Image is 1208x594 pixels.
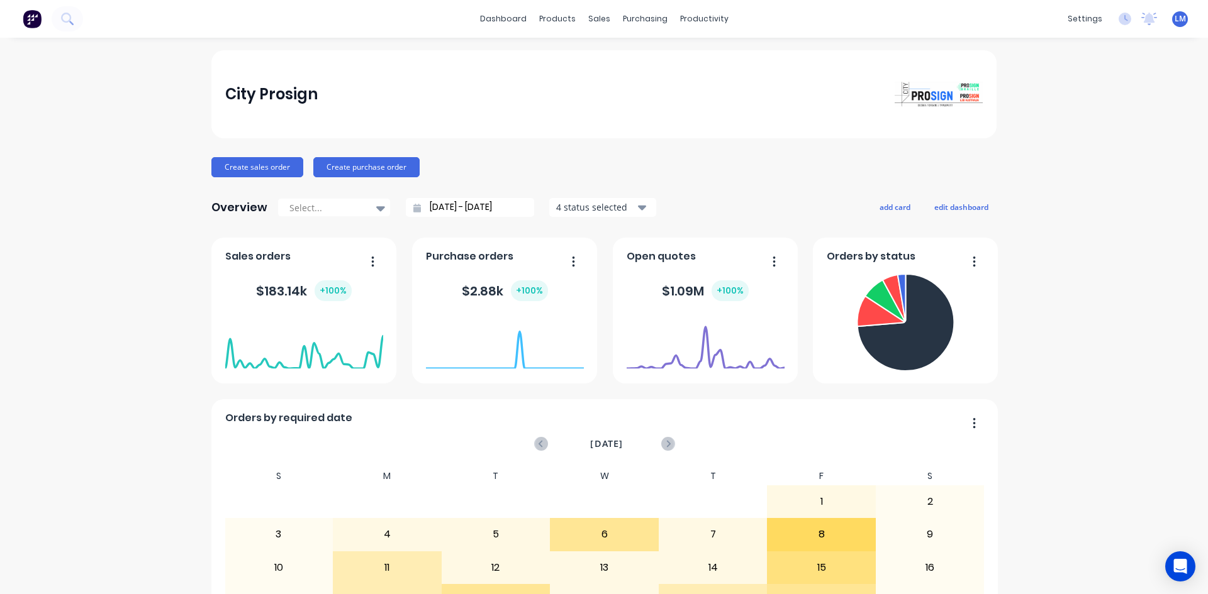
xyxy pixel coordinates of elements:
[876,552,984,583] div: 16
[662,280,749,301] div: $ 1.09M
[768,519,875,550] div: 8
[549,198,656,217] button: 4 status selected
[1175,13,1186,25] span: LM
[659,519,767,550] div: 7
[474,9,533,28] a: dashboard
[442,552,550,583] div: 12
[511,280,548,301] div: + 100 %
[333,552,441,583] div: 11
[1165,551,1195,581] div: Open Intercom Messenger
[617,9,674,28] div: purchasing
[462,280,548,301] div: $ 2.88k
[926,199,997,215] button: edit dashboard
[768,486,875,517] div: 1
[225,519,333,550] div: 3
[550,467,659,485] div: W
[876,486,984,517] div: 2
[225,467,333,485] div: S
[225,249,291,264] span: Sales orders
[333,519,441,550] div: 4
[442,519,550,550] div: 5
[533,9,582,28] div: products
[333,467,442,485] div: M
[426,249,513,264] span: Purchase orders
[256,280,352,301] div: $ 183.14k
[556,201,635,214] div: 4 status selected
[313,157,420,177] button: Create purchase order
[674,9,735,28] div: productivity
[590,437,623,451] span: [DATE]
[1061,9,1109,28] div: settings
[551,519,658,550] div: 6
[659,552,767,583] div: 14
[659,467,768,485] div: T
[225,82,318,107] div: City Prosign
[876,467,985,485] div: S
[582,9,617,28] div: sales
[23,9,42,28] img: Factory
[551,552,658,583] div: 13
[767,467,876,485] div: F
[315,280,352,301] div: + 100 %
[876,519,984,550] div: 9
[712,280,749,301] div: + 100 %
[442,467,551,485] div: T
[627,249,696,264] span: Open quotes
[225,552,333,583] div: 10
[211,157,303,177] button: Create sales order
[827,249,915,264] span: Orders by status
[871,199,919,215] button: add card
[768,552,875,583] div: 15
[211,195,267,220] div: Overview
[895,82,983,107] img: City Prosign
